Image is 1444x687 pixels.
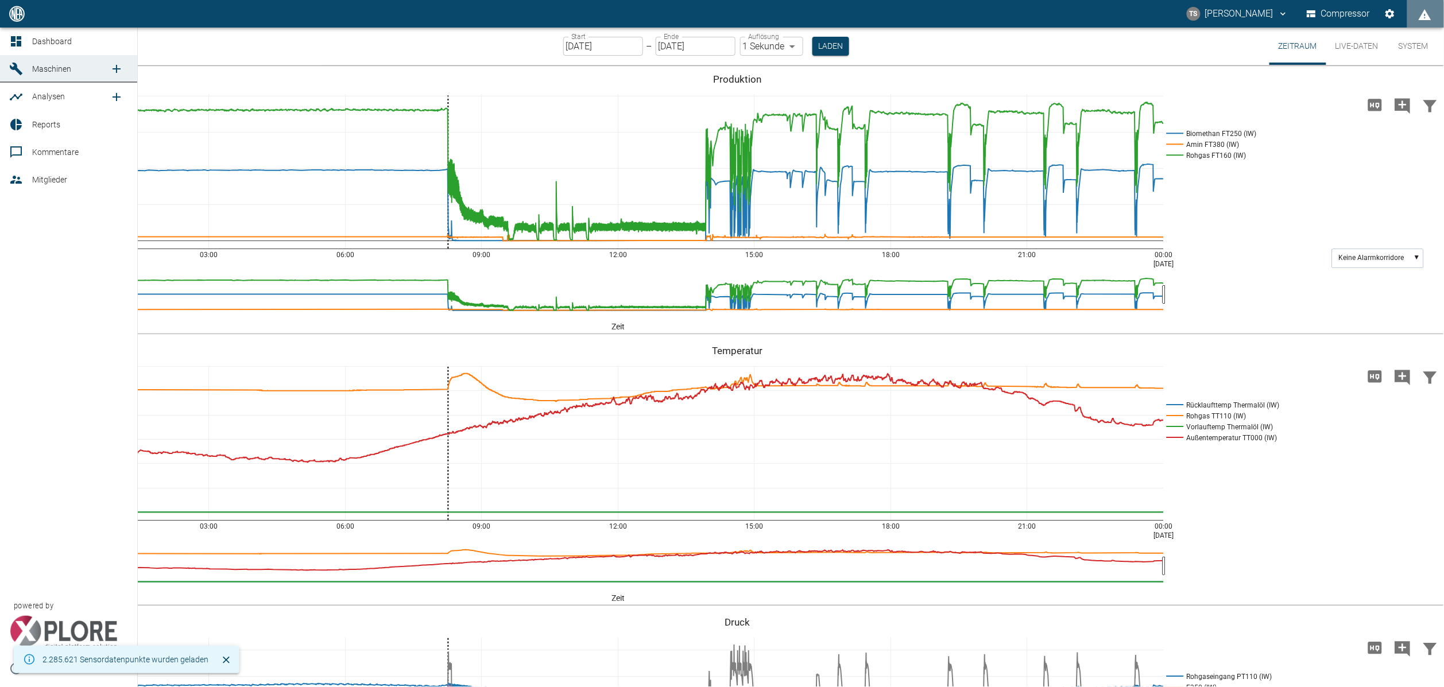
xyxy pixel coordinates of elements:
[1269,28,1326,65] button: Zeitraum
[646,40,652,53] p: –
[1388,28,1439,65] button: System
[656,37,735,56] input: DD.MM.YYYY
[563,37,643,56] input: DD.MM.YYYY
[1416,90,1444,120] button: Daten filtern
[812,37,849,56] button: Laden
[1304,3,1373,24] button: Compressor
[1361,370,1389,381] span: Hohe Auflösung
[42,649,208,670] div: 2.285.621 Sensordatenpunkte wurden geladen
[748,32,779,41] label: Auflösung
[1187,7,1201,21] div: TS
[32,120,60,129] span: Reports
[1416,362,1444,391] button: Daten filtern
[32,175,67,184] span: Mitglieder
[1389,633,1416,663] button: Kommentar hinzufügen
[1326,28,1388,65] button: Live-Daten
[32,37,72,46] span: Dashboard
[740,37,803,56] div: 1 Sekunde
[9,616,118,650] img: Xplore Logo
[32,64,71,73] span: Maschinen
[1361,99,1389,110] span: Hohe Auflösung
[571,32,586,41] label: Start
[105,86,128,108] a: new /analyses/list/0
[1339,254,1404,262] text: Keine Alarmkorridore
[32,92,65,101] span: Analysen
[1389,90,1416,120] button: Kommentar hinzufügen
[664,32,679,41] label: Ende
[105,57,128,80] a: new /machines
[1389,362,1416,391] button: Kommentar hinzufügen
[218,651,235,669] button: Schließen
[32,148,79,157] span: Kommentare
[8,6,26,21] img: logo
[1380,3,1400,24] button: Einstellungen
[1416,633,1444,663] button: Daten filtern
[1361,642,1389,653] span: Hohe Auflösung
[14,600,53,611] span: powered by
[1185,3,1290,24] button: timo.streitbuerger@arcanum-energy.de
